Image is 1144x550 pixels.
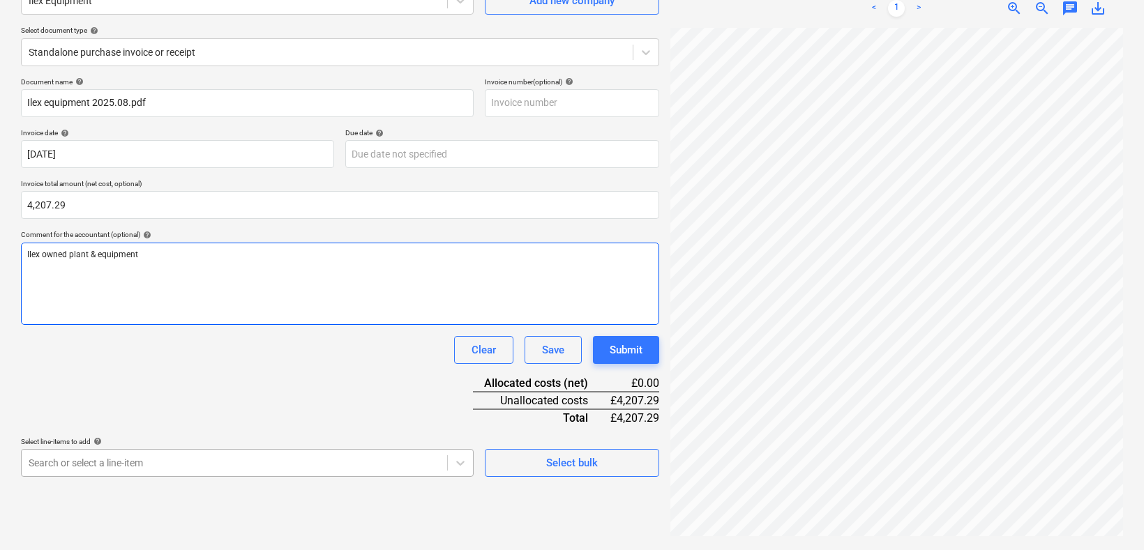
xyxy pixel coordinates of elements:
span: help [562,77,573,86]
div: Total [473,409,610,426]
div: Unallocated costs [473,392,610,409]
iframe: Chat Widget [1074,483,1144,550]
div: £4,207.29 [610,409,659,426]
button: Select bulk [485,449,659,477]
span: Ilex owned plant & equipment [27,250,138,259]
div: Select line-items to add [21,437,474,446]
input: Invoice date not specified [21,140,334,168]
div: Select document type [21,26,659,35]
input: Due date not specified [345,140,659,168]
button: Clear [454,336,513,364]
div: Invoice number (optional) [485,77,659,86]
div: Select bulk [546,454,598,472]
button: Submit [593,336,659,364]
div: Save [542,341,564,359]
span: help [58,129,69,137]
input: Invoice total amount (net cost, optional) [21,191,659,219]
div: Document name [21,77,474,86]
div: Clear [472,341,496,359]
div: £4,207.29 [610,392,659,409]
span: help [140,231,151,239]
input: Document name [21,89,474,117]
div: £0.00 [610,375,659,392]
div: Allocated costs (net) [473,375,610,392]
span: help [73,77,84,86]
div: Invoice date [21,128,334,137]
input: Invoice number [485,89,659,117]
div: Comment for the accountant (optional) [21,230,659,239]
span: help [87,26,98,35]
span: help [91,437,102,445]
div: Submit [610,341,642,359]
span: help [372,129,384,137]
p: Invoice total amount (net cost, optional) [21,179,659,191]
div: Due date [345,128,659,137]
button: Save [525,336,582,364]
